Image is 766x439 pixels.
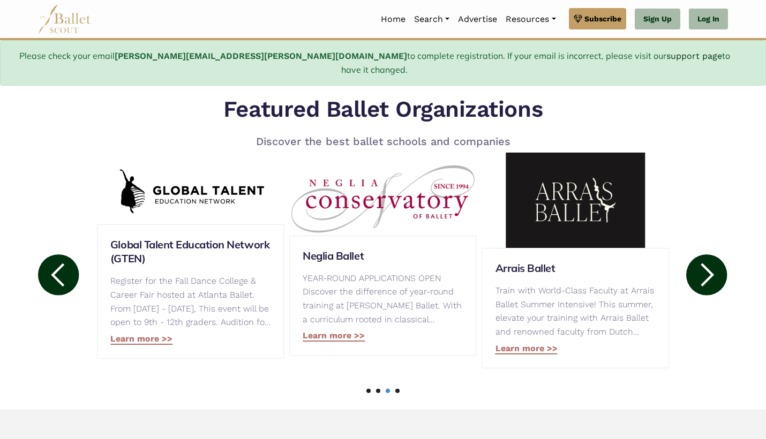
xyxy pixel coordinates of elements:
[454,8,501,31] a: Advertise
[666,51,722,61] a: support page
[366,389,371,393] a: 1
[495,343,558,354] a: Learn more >>
[289,164,476,236] img: Neglia Ballet logo
[110,334,172,345] a: Learn more >>
[215,95,551,124] h5: Featured Ballet Organizations
[574,13,582,25] img: gem.svg
[495,284,656,338] p: Train with World-Class Faculty at Arrais Ballet Summer Intensive! This summer, elevate your train...
[482,152,669,248] img: Arrais Ballet logo
[689,9,728,30] a: Log In
[377,8,410,31] a: Home
[110,238,271,266] a: Global Talent Education Network (GTEN)
[303,330,365,342] a: Learn more >>
[115,51,407,61] b: [PERSON_NAME][EMAIL_ADDRESS][PERSON_NAME][DOMAIN_NAME]
[584,13,621,25] span: Subscribe
[303,249,463,263] a: Neglia Ballet
[501,8,560,31] a: Resources
[386,389,390,393] a: 3
[410,8,454,31] a: Search
[110,274,271,329] p: Register for the Fall Dance College & Career Fair hosted at Atlanta Ballet. From [DATE] - [DATE],...
[97,161,284,224] img: Global Talent Education Network (GTEN) logo
[635,9,680,30] a: Sign Up
[569,8,626,29] a: Subscribe
[495,261,656,275] a: Arrais Ballet
[215,133,551,150] p: Discover the best ballet schools and companies
[395,389,400,393] a: 4
[303,271,463,326] p: YEAR-ROUND APPLICATIONS OPEN Discover the difference of year-round training at [PERSON_NAME] Ball...
[376,389,380,393] a: 2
